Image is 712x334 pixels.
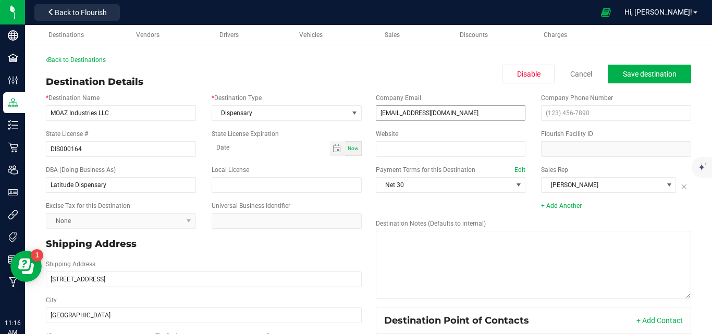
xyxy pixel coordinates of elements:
[541,165,568,175] label: Sales Rep
[541,129,593,139] label: Flourish Facility ID
[8,142,18,153] inline-svg: Retail
[48,31,84,39] span: Destinations
[544,31,567,39] span: Charges
[46,201,130,211] label: Excise Tax for this Destination
[8,30,18,41] inline-svg: Company
[46,56,106,64] a: Back to Destinations
[348,145,359,151] span: Now
[541,105,691,121] input: (123) 456-7890
[330,141,345,156] span: Toggle calendar
[385,31,400,39] span: Sales
[8,232,18,242] inline-svg: Tags
[212,129,279,139] label: State License Expiration
[46,295,57,305] label: City
[299,31,323,39] span: Vehicles
[636,315,683,326] button: + Add Contact
[676,180,688,192] i: Remove
[34,4,120,21] button: Back to Flourish
[8,120,18,130] inline-svg: Inventory
[55,8,107,17] span: Back to Flourish
[376,129,398,139] label: Website
[624,8,692,16] span: Hi, [PERSON_NAME]!
[46,75,143,89] div: Destination Details
[541,93,613,103] label: Company Phone Number
[376,219,486,228] label: Destination Notes (Defaults to internal)
[219,31,239,39] span: Drivers
[10,251,42,282] iframe: Resource center
[8,187,18,197] inline-svg: User Roles
[502,65,555,83] button: Disable
[8,277,18,287] inline-svg: Manufacturing
[460,31,488,39] span: Discounts
[8,75,18,85] inline-svg: Configuration
[517,70,541,78] span: Disable
[8,254,18,265] inline-svg: Reports
[212,106,348,120] span: Dispensary
[8,165,18,175] inline-svg: Users
[542,178,662,192] span: [PERSON_NAME]
[136,31,159,39] span: Vendors
[623,70,677,78] span: Save destination
[212,201,290,211] label: Universal Business Identifier
[46,165,116,175] label: DBA (Doing Business As)
[376,93,421,103] label: Company Email
[570,69,592,79] a: Cancel
[514,166,525,174] a: Edit
[212,93,262,103] label: Destination Type
[541,202,582,209] a: + Add Another
[8,209,18,220] inline-svg: Integrations
[8,53,18,63] inline-svg: Facilities
[46,259,95,269] label: Shipping Address
[608,65,691,83] button: Save destination
[46,129,88,139] label: State License #
[376,178,512,192] span: Net 30
[31,249,43,262] iframe: Resource center unread badge
[384,315,537,326] div: Destination Point of Contacts
[46,237,362,251] p: Shipping Address
[376,165,526,175] label: Payment Terms for this Destination
[212,141,330,154] input: Date
[8,97,18,108] inline-svg: Distribution
[594,2,618,22] span: Open Ecommerce Menu
[212,165,249,175] label: Local License
[46,93,100,103] label: Destination Name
